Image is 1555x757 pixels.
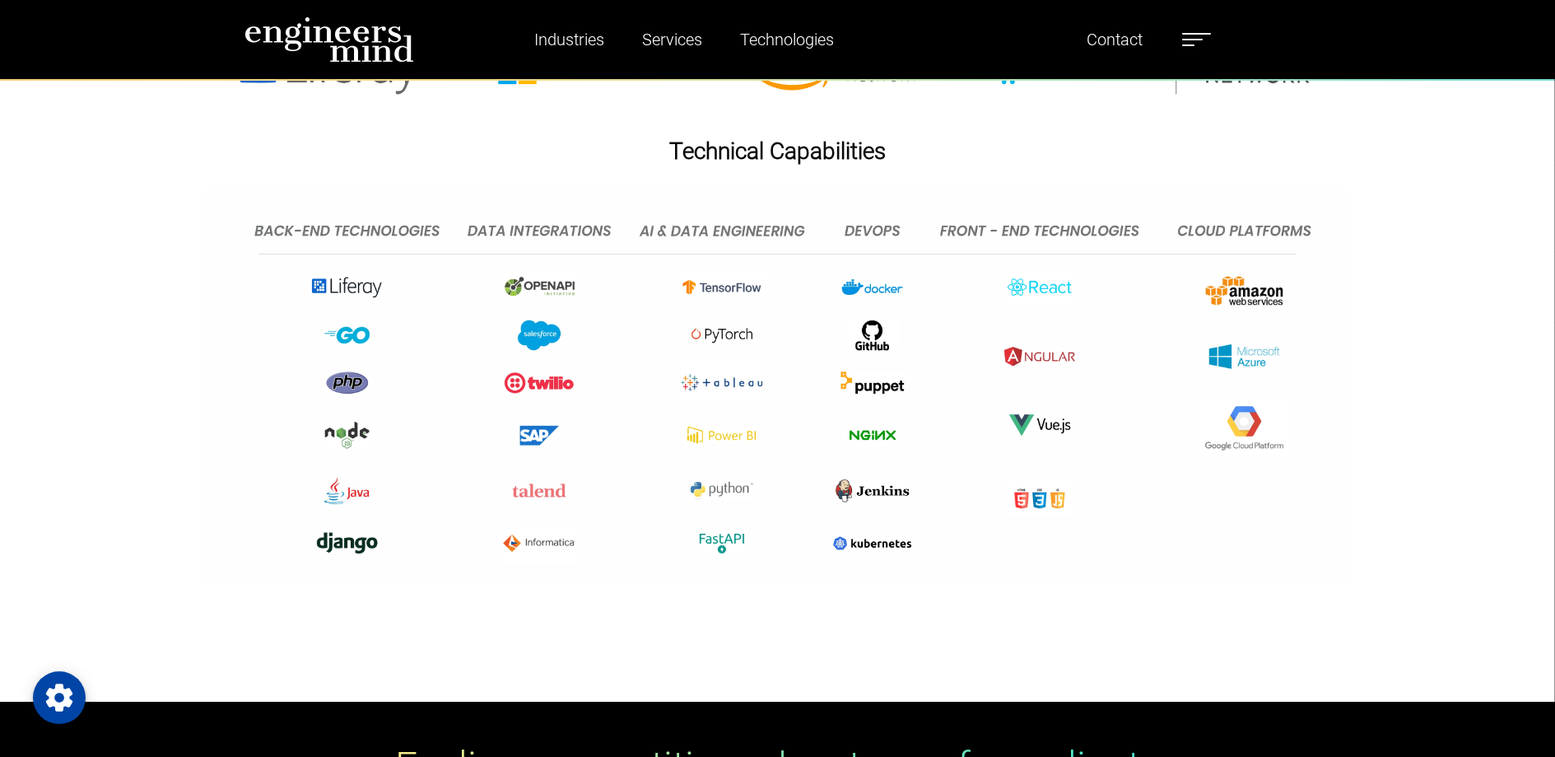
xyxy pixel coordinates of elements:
[733,21,840,58] a: Technologies
[203,189,1351,583] img: logos
[636,21,709,58] a: Services
[244,16,414,63] img: logo
[1080,21,1149,58] a: Contact
[528,21,611,58] a: Industries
